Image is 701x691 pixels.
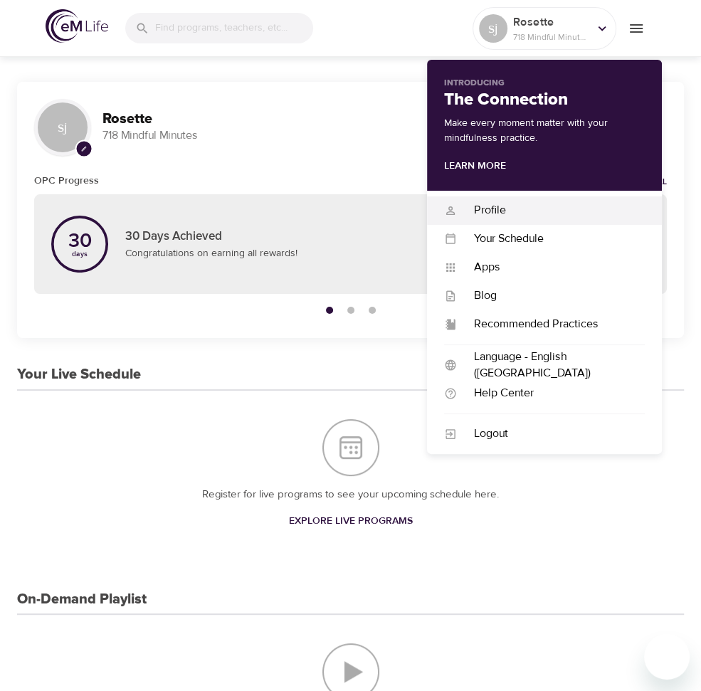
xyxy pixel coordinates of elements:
p: 718 Mindful Minutes [102,127,667,144]
p: Rosette [513,14,589,31]
img: logo [46,9,108,43]
h3: Rosette [102,111,667,127]
h6: OPC Progress [34,173,99,189]
div: Profile [457,202,645,218]
div: sj [479,14,507,43]
p: 30 [68,231,92,251]
p: days [68,251,92,257]
p: Introducing [444,77,645,90]
p: 30 Days Achieved [125,228,650,246]
div: Blog [457,288,645,304]
div: Help Center [457,385,645,401]
a: Explore Live Programs [283,508,418,534]
iframe: Button to launch messaging window [644,634,690,680]
h3: On-Demand Playlist [17,591,147,608]
a: Learn More [444,159,506,172]
button: menu [616,9,655,48]
div: Apps [457,259,645,275]
input: Find programs, teachers, etc... [155,13,313,43]
div: Recommended Practices [457,316,645,332]
p: Register for live programs to see your upcoming schedule here. [46,487,655,503]
p: Make every moment matter with your mindfulness practice. [444,116,645,146]
h3: Your Live Schedule [17,366,141,383]
div: Your Schedule [457,231,645,247]
img: Your Live Schedule [322,419,379,476]
div: sj [34,99,91,156]
p: 718 Mindful Minutes [513,31,589,43]
h2: The Connection [444,90,645,110]
div: Language - English ([GEOGRAPHIC_DATA]) [457,349,645,381]
p: Congratulations on earning all rewards! [125,246,650,261]
span: Explore Live Programs [289,512,413,530]
div: Logout [457,426,645,442]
